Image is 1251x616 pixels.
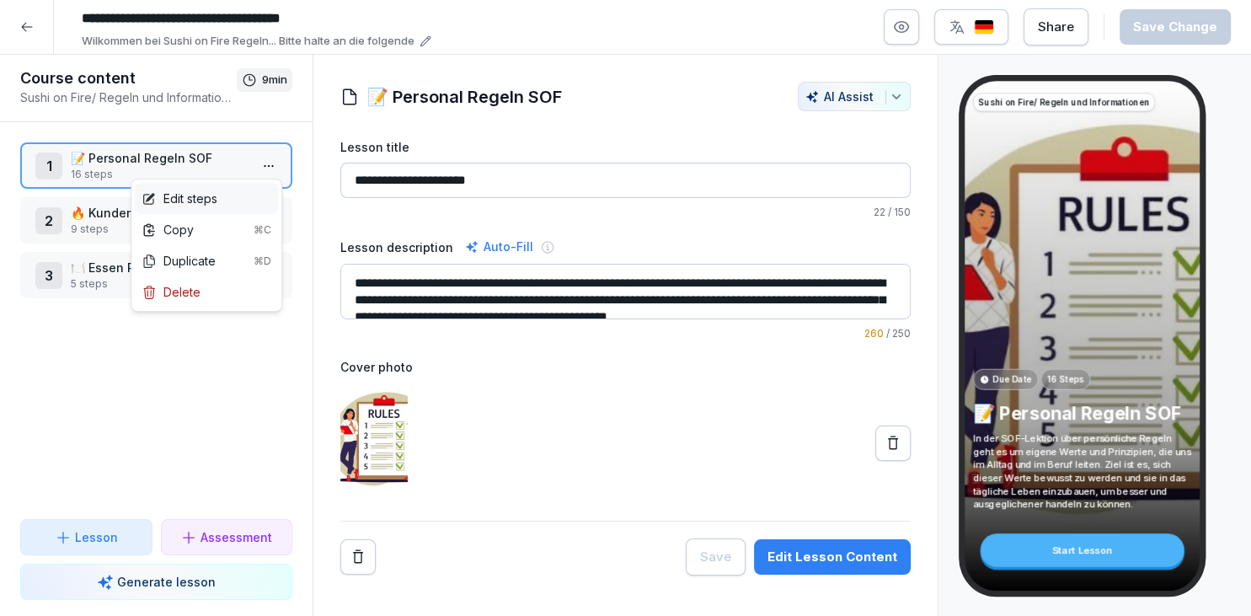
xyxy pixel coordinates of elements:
[767,548,897,566] div: Edit Lesson Content
[142,283,200,301] div: Delete
[1038,18,1074,36] div: Share
[254,254,271,269] div: ⌘D
[142,252,271,270] div: Duplicate
[805,89,903,104] div: AI Assist
[142,190,217,207] div: Edit steps
[1133,18,1217,36] div: Save Change
[974,19,994,35] img: de.svg
[700,548,731,566] div: Save
[142,221,271,238] div: Copy
[254,222,271,238] div: ⌘C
